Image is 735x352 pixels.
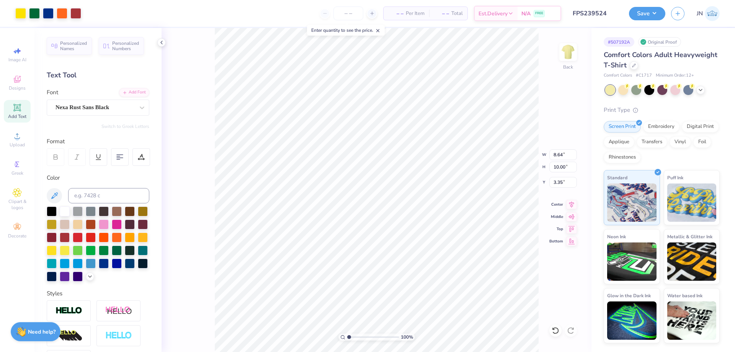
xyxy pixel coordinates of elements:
[47,137,150,146] div: Format
[638,37,681,47] div: Original Proof
[607,232,626,241] span: Neon Ink
[693,136,711,148] div: Foil
[629,7,665,20] button: Save
[521,10,531,18] span: N/A
[8,57,26,63] span: Image AI
[47,174,149,182] div: Color
[8,233,26,239] span: Decorate
[101,123,149,129] button: Switch to Greek Letters
[549,214,563,219] span: Middle
[656,72,694,79] span: Minimum Order: 12 +
[667,174,683,182] span: Puff Ink
[697,6,720,21] a: JN
[667,291,702,300] span: Water based Ink
[667,301,717,340] img: Water based Ink
[636,72,652,79] span: # C1717
[388,10,403,18] span: – –
[401,334,413,341] span: 100 %
[105,331,132,340] img: Negative Space
[60,41,87,51] span: Personalized Names
[307,25,385,36] div: Enter quantity to see the price.
[535,11,543,16] span: FREE
[604,72,632,79] span: Comfort Colors
[549,202,563,207] span: Center
[604,152,641,163] div: Rhinestones
[607,174,627,182] span: Standard
[28,328,56,336] strong: Need help?
[47,289,149,298] div: Styles
[119,88,149,97] div: Add Font
[549,239,563,244] span: Bottom
[406,10,425,18] span: Per Item
[479,10,508,18] span: Est. Delivery
[560,44,576,60] img: Back
[607,301,657,340] img: Glow in the Dark Ink
[607,291,651,300] span: Glow in the Dark Ink
[8,113,26,120] span: Add Text
[643,121,679,133] div: Embroidery
[682,121,719,133] div: Digital Print
[47,70,149,80] div: Text Tool
[10,142,25,148] span: Upload
[56,330,82,342] img: 3d Illusion
[11,170,23,176] span: Greek
[9,85,26,91] span: Designs
[670,136,691,148] div: Vinyl
[604,106,720,115] div: Print Type
[451,10,463,18] span: Total
[434,10,449,18] span: – –
[333,7,363,20] input: – –
[637,136,667,148] div: Transfers
[667,183,717,222] img: Puff Ink
[607,242,657,281] img: Neon Ink
[105,306,132,316] img: Shadow
[47,88,58,97] label: Font
[567,6,623,21] input: Untitled Design
[667,232,712,241] span: Metallic & Glitter Ink
[604,136,634,148] div: Applique
[4,198,31,211] span: Clipart & logos
[667,242,717,281] img: Metallic & Glitter Ink
[604,37,634,47] div: # 507192A
[68,188,149,203] input: e.g. 7428 c
[705,6,720,21] img: Jacky Noya
[549,226,563,232] span: Top
[607,183,657,222] img: Standard
[604,50,717,70] span: Comfort Colors Adult Heavyweight T-Shirt
[56,306,82,315] img: Stroke
[697,9,703,18] span: JN
[112,41,139,51] span: Personalized Numbers
[604,121,641,133] div: Screen Print
[563,64,573,70] div: Back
